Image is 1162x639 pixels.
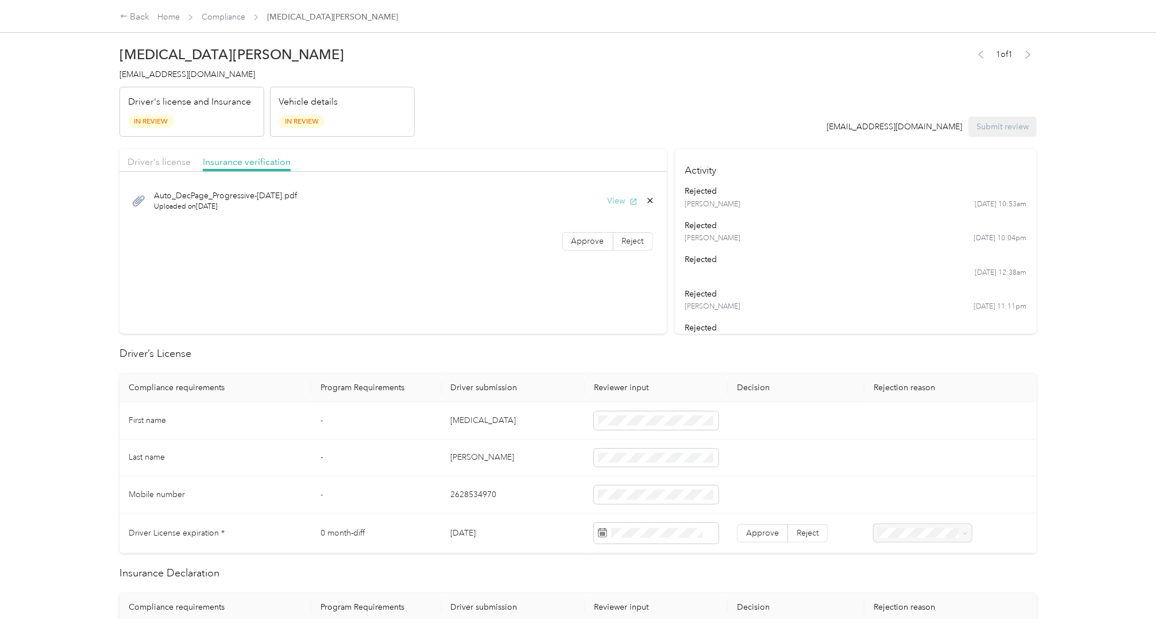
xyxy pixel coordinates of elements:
p: Vehicle details [279,95,338,109]
th: Rejection reason [864,593,1037,622]
div: Back [120,10,150,24]
th: Program Requirements [311,374,442,402]
th: Reviewer input [585,374,728,402]
td: Driver License expiration * [119,514,311,553]
div: rejected [685,220,1027,232]
td: Mobile number [119,476,311,514]
th: Compliance requirements [119,593,311,622]
h2: [MEDICAL_DATA][PERSON_NAME] [119,47,415,63]
td: - [311,476,442,514]
span: [PERSON_NAME] [685,199,740,210]
td: [MEDICAL_DATA] [442,402,585,440]
span: 1 of 1 [996,48,1013,60]
th: Program Requirements [311,593,442,622]
time: [DATE] 11:11pm [974,302,1027,312]
span: Last name [129,452,165,462]
th: Driver submission [442,593,585,622]
span: [EMAIL_ADDRESS][DOMAIN_NAME] [119,70,255,79]
h2: Insurance Declaration [119,565,1037,581]
th: Reviewer input [585,593,728,622]
th: Decision [728,374,864,402]
td: - [311,440,442,477]
time: [DATE] 10:53am [975,199,1027,210]
td: - [311,402,442,440]
td: First name [119,402,311,440]
span: Mobile number [129,490,185,499]
h4: Activity [675,149,1037,185]
span: Approve [746,528,779,538]
span: [PERSON_NAME] [685,233,740,244]
div: rejected [685,253,1027,265]
div: rejected [685,288,1027,300]
iframe: Everlance-gr Chat Button Frame [1098,575,1162,639]
time: [DATE] 10:04pm [974,233,1027,244]
div: rejected [685,322,1027,334]
td: 0 month-diff [311,514,442,553]
td: [PERSON_NAME] [442,440,585,477]
span: Insurance verification [203,156,291,167]
th: Driver submission [442,374,585,402]
span: Auto_DecPage_Progressive-[DATE].pdf [154,190,297,202]
a: Home [157,12,180,22]
th: Compliance requirements [119,374,311,402]
th: Rejection reason [864,374,1037,402]
td: Last name [119,440,311,477]
span: Reject [797,528,819,538]
div: rejected [685,185,1027,197]
span: Driver License expiration * [129,528,225,538]
time: [DATE] 12:38am [975,268,1027,278]
span: In Review [279,115,325,128]
td: [DATE] [442,514,585,553]
td: 2628534970 [442,476,585,514]
span: Uploaded on [DATE] [154,202,297,212]
span: In Review [128,115,174,128]
span: Approve [572,236,604,246]
span: [PERSON_NAME] [685,302,740,312]
span: [MEDICAL_DATA][PERSON_NAME] [267,11,398,23]
p: Driver's license and Insurance [128,95,251,109]
span: Driver's license [128,156,191,167]
div: [EMAIL_ADDRESS][DOMAIN_NAME] [827,121,963,133]
button: View [608,195,638,207]
a: Compliance [202,12,245,22]
th: Decision [728,593,864,622]
span: First name [129,415,166,425]
span: Reject [622,236,644,246]
h2: Driver’s License [119,346,1037,361]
